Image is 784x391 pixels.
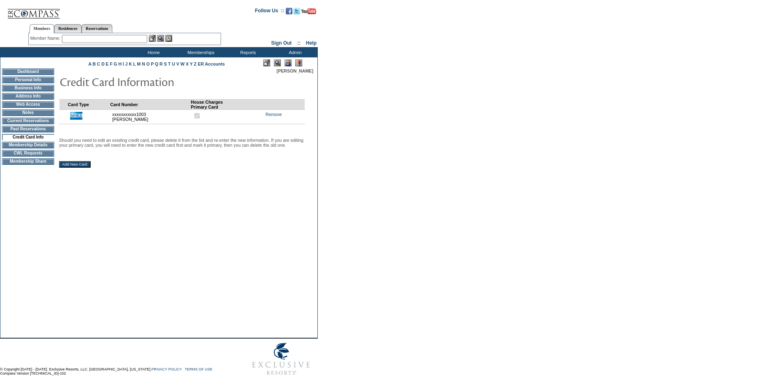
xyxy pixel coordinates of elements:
a: Q [155,61,158,66]
a: I [123,61,124,66]
td: Card Type [68,99,110,109]
a: O [146,61,150,66]
img: Edit Mode [263,59,270,66]
span: [PERSON_NAME] [277,68,313,73]
input: Add New Card [59,161,91,168]
td: Follow Us :: [255,7,284,17]
td: Home [129,47,176,57]
td: Address Info [2,93,54,100]
td: Membership Details [2,142,54,148]
a: X [186,61,189,66]
td: Business Info [2,85,54,91]
td: Personal Info [2,77,54,83]
a: Remove [266,112,282,117]
a: U [172,61,175,66]
td: Card Number [110,99,191,109]
a: B [93,61,96,66]
img: Exclusive Resorts [244,339,318,380]
td: CWL Requests [2,150,54,157]
a: T [168,61,171,66]
a: Follow us on Twitter [294,10,300,15]
a: R [160,61,163,66]
td: Notes [2,109,54,116]
a: L [133,61,136,66]
a: H [119,61,122,66]
a: S [164,61,167,66]
a: Sign Out [271,40,292,46]
a: E [106,61,109,66]
a: A [89,61,91,66]
p: Should you need to edit an existing credit card, please delete it from the list and re-enter the ... [59,138,305,148]
span: :: [297,40,301,46]
img: icon_cc_amex.gif [70,112,82,120]
img: Follow us on Twitter [294,8,300,14]
a: Z [194,61,197,66]
a: Reservations [82,24,112,33]
a: W [180,61,185,66]
td: Membership Share [2,158,54,165]
a: V [176,61,179,66]
img: Reservations [165,35,172,42]
a: G [114,61,117,66]
a: ER Accounts [198,61,225,66]
a: Y [190,61,193,66]
a: F [110,61,113,66]
img: pgTtlCreditCardInfo.gif [59,73,223,90]
td: Dashboard [2,68,54,75]
td: Web Access [2,101,54,108]
img: b_edit.gif [149,35,156,42]
a: D [101,61,105,66]
td: Credit Card Info [2,134,54,140]
a: K [129,61,132,66]
a: Subscribe to our YouTube Channel [301,10,316,15]
td: Reports [223,47,271,57]
img: View [157,35,164,42]
a: M [137,61,141,66]
a: C [97,61,100,66]
a: J [125,61,128,66]
img: Become our fan on Facebook [286,8,292,14]
img: Impersonate [285,59,292,66]
td: Admin [271,47,318,57]
a: Become our fan on Facebook [286,10,292,15]
td: Memberships [176,47,223,57]
a: TERMS OF USE [185,367,213,371]
img: Log Concern/Member Elevation [295,59,302,66]
td: House Charges Primary Card [191,99,255,109]
img: Compass Home [7,2,60,19]
a: N [142,61,145,66]
div: Member Name: [30,35,62,42]
a: Help [306,40,317,46]
img: Subscribe to our YouTube Channel [301,8,316,14]
a: Residences [54,24,82,33]
td: Current Reservations [2,118,54,124]
td: xxxxxxxxxxx1003 [PERSON_NAME] [110,109,191,124]
a: P [151,61,154,66]
a: Members [30,24,55,33]
img: View Mode [274,59,281,66]
td: Past Reservations [2,126,54,132]
a: PRIVACY POLICY [151,367,182,371]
